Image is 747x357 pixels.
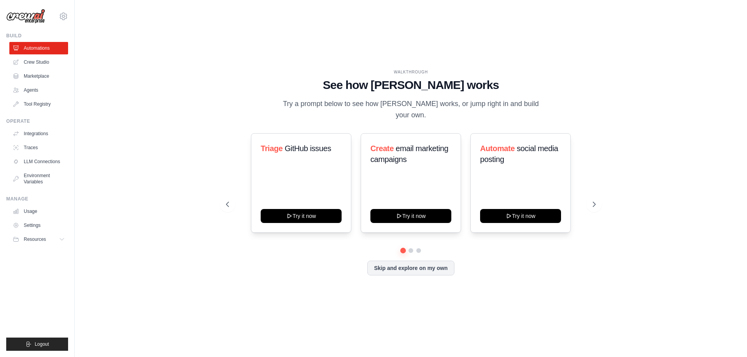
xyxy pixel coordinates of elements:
img: Logo [6,9,45,24]
button: Try it now [480,209,561,223]
a: LLM Connections [9,155,68,168]
a: Traces [9,141,68,154]
button: Try it now [370,209,451,223]
span: Logout [35,341,49,347]
a: Integrations [9,127,68,140]
span: social media posting [480,144,558,164]
a: Agents [9,84,68,96]
span: Triage [261,144,283,153]
button: Skip and explore on my own [367,261,454,275]
a: Marketplace [9,70,68,82]
button: Resources [9,233,68,246]
a: Environment Variables [9,169,68,188]
button: Try it now [261,209,342,223]
div: Manage [6,196,68,202]
a: Settings [9,219,68,232]
span: GitHub issues [285,144,331,153]
div: Operate [6,118,68,124]
h1: See how [PERSON_NAME] works [226,78,596,92]
a: Crew Studio [9,56,68,68]
a: Automations [9,42,68,54]
span: Automate [480,144,515,153]
span: Resources [24,236,46,242]
div: WALKTHROUGH [226,69,596,75]
a: Usage [9,205,68,218]
button: Logout [6,338,68,351]
p: Try a prompt below to see how [PERSON_NAME] works, or jump right in and build your own. [280,98,542,121]
span: email marketing campaigns [370,144,448,164]
span: Create [370,144,394,153]
div: Build [6,33,68,39]
a: Tool Registry [9,98,68,110]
